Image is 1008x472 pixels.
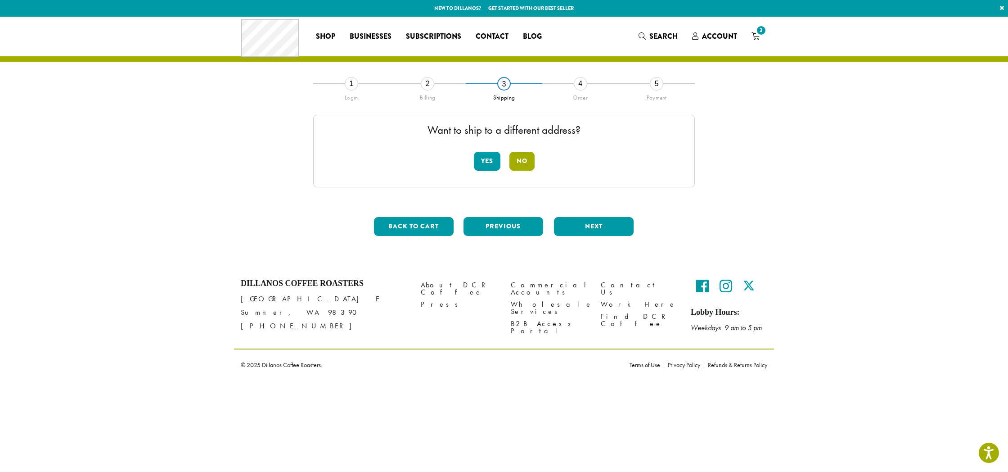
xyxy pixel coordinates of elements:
div: 1 [345,77,358,91]
span: Subscriptions [406,31,461,42]
p: © 2025 Dillanos Coffee Roasters. [241,362,616,368]
span: 3 [755,24,767,36]
a: Get started with our best seller [488,5,574,12]
a: Search [631,29,685,44]
a: Shop [309,29,342,44]
a: Terms of Use [630,362,664,368]
button: Next [554,217,634,236]
div: 5 [650,77,663,91]
div: 2 [421,77,434,91]
p: Want to ship to a different address? [323,124,685,136]
span: Businesses [350,31,391,42]
em: Weekdays 9 am to 5 pm [691,323,762,332]
a: Contact Us [601,279,677,298]
a: B2B Access Portal [511,318,587,337]
p: [GEOGRAPHIC_DATA] E Sumner, WA 98390 [PHONE_NUMBER] [241,292,407,333]
span: Search [649,31,678,41]
a: Work Here [601,298,677,310]
span: Contact [476,31,508,42]
button: No [509,152,535,171]
a: Find DCR Coffee [601,310,677,330]
h5: Lobby Hours: [691,308,767,318]
span: Blog [523,31,542,42]
span: Account [702,31,737,41]
div: Order [542,91,619,101]
div: Login [313,91,390,101]
div: 4 [574,77,587,91]
a: Press [421,298,497,310]
a: Wholesale Services [511,298,587,318]
h4: Dillanos Coffee Roasters [241,279,407,289]
div: Shipping [466,91,542,101]
a: Commercial Accounts [511,279,587,298]
a: Refunds & Returns Policy [704,362,767,368]
a: Privacy Policy [664,362,704,368]
button: Yes [474,152,500,171]
div: Billing [390,91,466,101]
button: Previous [463,217,543,236]
button: Back to cart [374,217,454,236]
a: About DCR Coffee [421,279,497,298]
span: Shop [316,31,335,42]
div: 3 [497,77,511,91]
div: Payment [618,91,695,101]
